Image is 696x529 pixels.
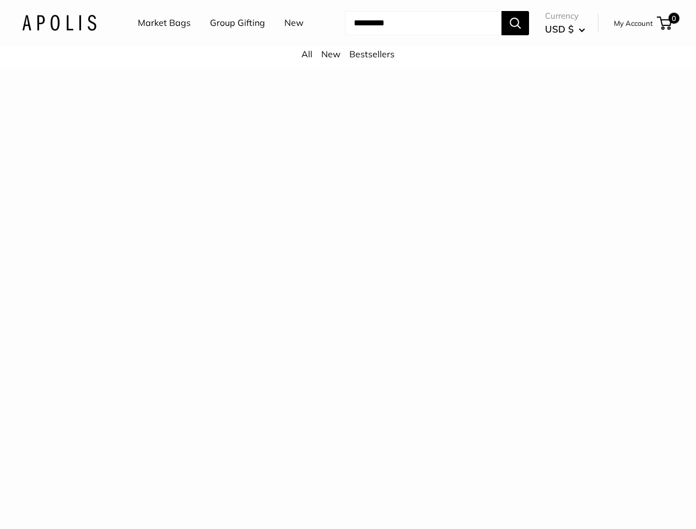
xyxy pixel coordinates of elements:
a: Bestsellers [349,48,395,60]
a: 0 [658,17,672,30]
span: Currency [545,8,585,24]
a: Group Gifting [210,15,265,31]
span: 0 [668,13,679,24]
input: Search... [345,11,501,35]
a: My Account [614,17,653,30]
button: Search [501,11,529,35]
button: USD $ [545,20,585,38]
span: USD $ [545,23,574,35]
a: Market Bags [138,15,191,31]
a: All [301,48,312,60]
a: New [321,48,341,60]
a: New [284,15,304,31]
img: Apolis [22,15,96,31]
